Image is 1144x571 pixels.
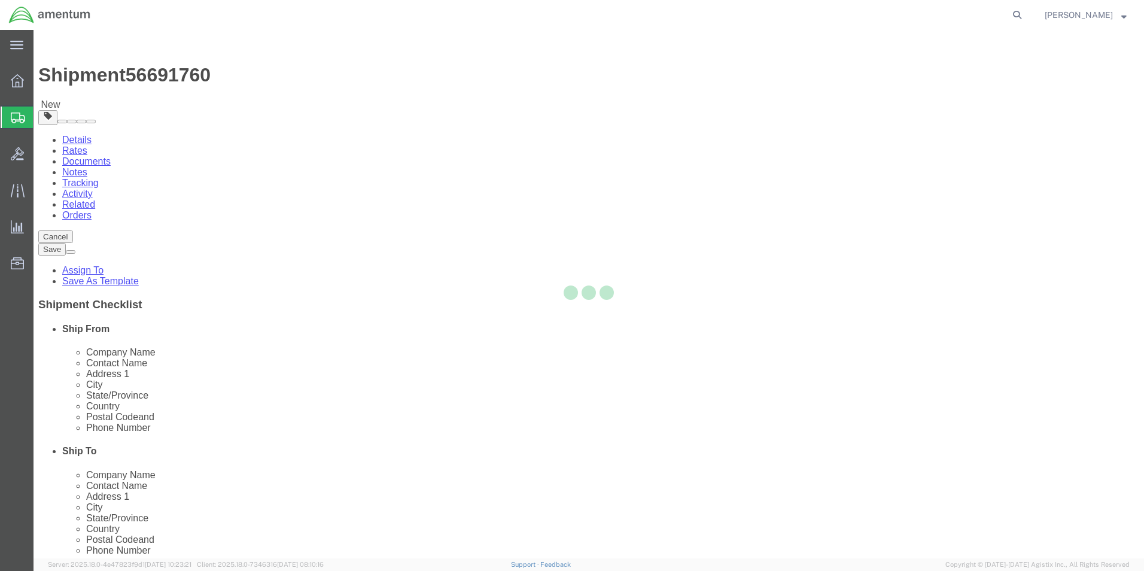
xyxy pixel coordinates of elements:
[1045,8,1113,22] span: ADRIAN RODRIGUEZ, JR
[540,561,571,568] a: Feedback
[1044,8,1127,22] button: [PERSON_NAME]
[8,6,91,24] img: logo
[48,561,191,568] span: Server: 2025.18.0-4e47823f9d1
[945,560,1130,570] span: Copyright © [DATE]-[DATE] Agistix Inc., All Rights Reserved
[145,561,191,568] span: [DATE] 10:23:21
[277,561,324,568] span: [DATE] 08:10:16
[197,561,324,568] span: Client: 2025.18.0-7346316
[511,561,541,568] a: Support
